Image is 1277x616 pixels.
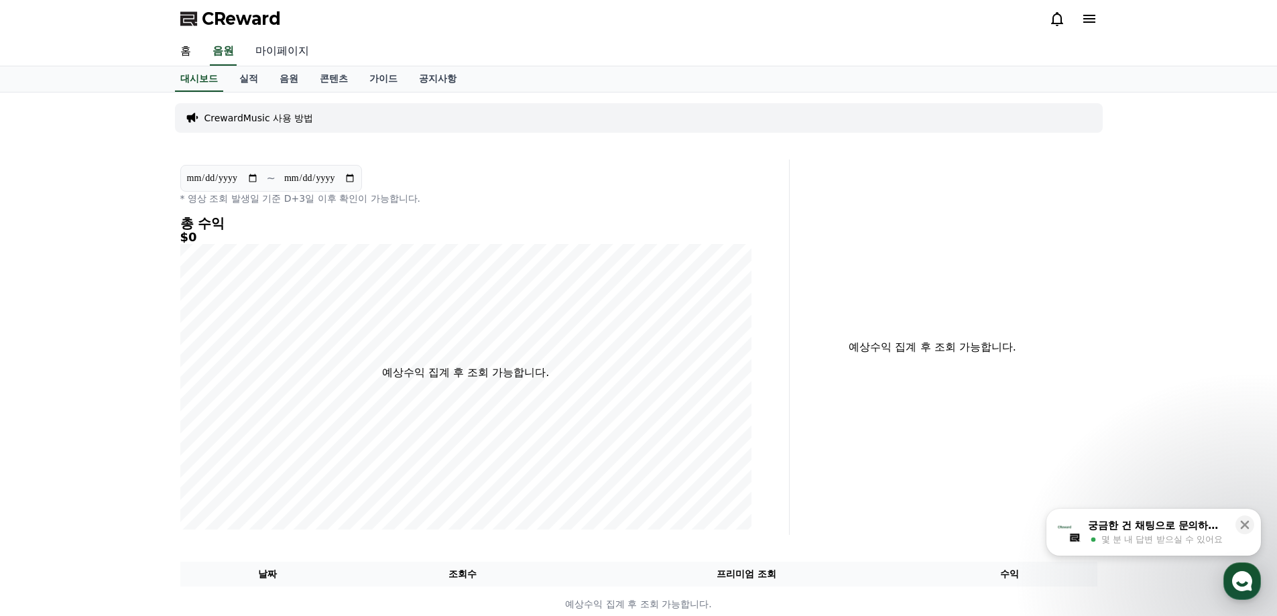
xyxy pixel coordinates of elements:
[175,66,223,92] a: 대시보드
[180,231,751,244] h5: $0
[207,445,223,456] span: 설정
[4,425,88,458] a: 홈
[180,216,751,231] h4: 총 수익
[309,66,359,92] a: 콘텐츠
[180,8,281,29] a: CReward
[800,339,1065,355] p: 예상수익 집계 후 조회 가능합니다.
[170,38,202,66] a: 홈
[382,365,549,381] p: 예상수익 집계 후 조회 가능합니다.
[269,66,309,92] a: 음원
[88,425,173,458] a: 대화
[229,66,269,92] a: 실적
[204,111,314,125] a: CrewardMusic 사용 방법
[922,562,1097,587] th: 수익
[123,446,139,456] span: 대화
[42,445,50,456] span: 홈
[180,192,751,205] p: * 영상 조회 발생일 기준 D+3일 이후 확인이 가능합니다.
[267,170,276,186] p: ~
[359,66,408,92] a: 가이드
[181,597,1097,611] p: 예상수익 집계 후 조회 가능합니다.
[180,562,355,587] th: 날짜
[245,38,320,66] a: 마이페이지
[173,425,257,458] a: 설정
[570,562,922,587] th: 프리미엄 조회
[355,562,570,587] th: 조회수
[408,66,467,92] a: 공지사항
[202,8,281,29] span: CReward
[210,38,237,66] a: 음원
